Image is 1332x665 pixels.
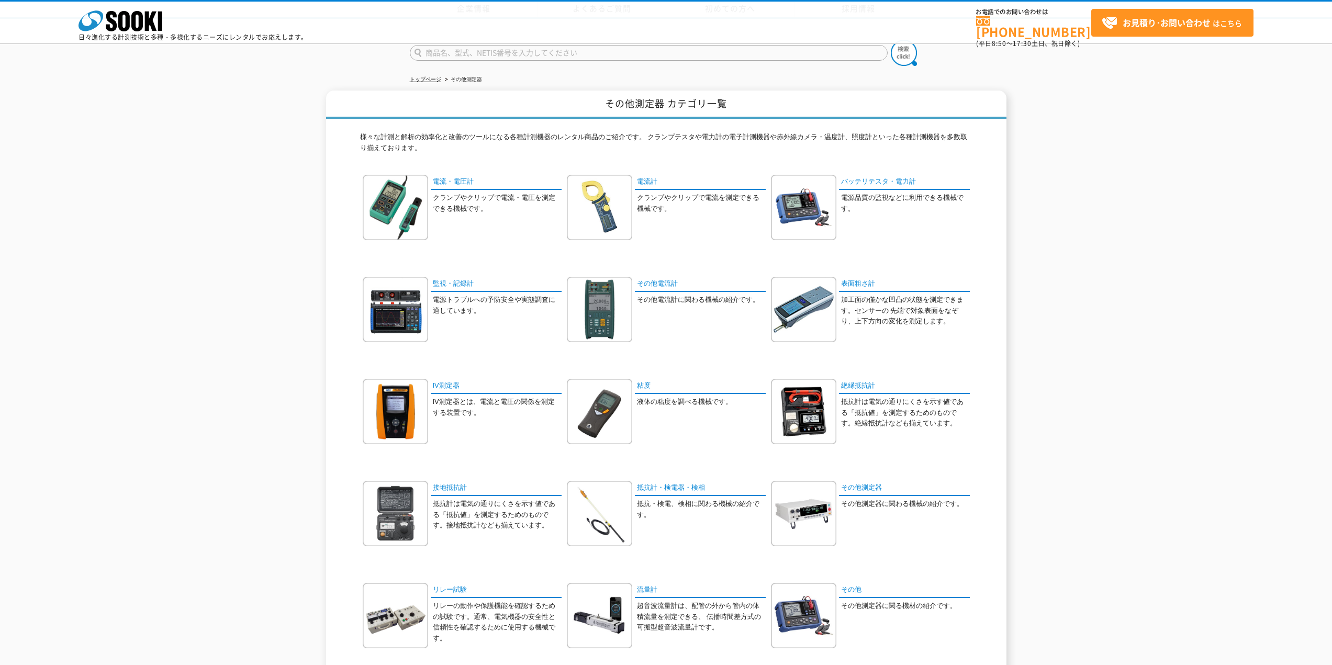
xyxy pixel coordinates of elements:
[841,499,970,510] p: その他測定器に関わる機械の紹介です。
[363,583,428,648] img: リレー試験
[839,175,970,190] a: バッテリテスタ・電力計
[360,132,972,159] p: 様々な計測と解析の効率化と改善のツールになる各種計測機器のレンタル商品のご紹介です。 クランプテスタや電力計の電子計測機器や赤外線カメラ・温度計、照度計といった各種計測機器を多数取り揃えております。
[635,481,766,496] a: 抵抗計・検電器・検相
[326,91,1006,119] h1: その他測定器 カテゴリ一覧
[410,45,888,61] input: 商品名、型式、NETIS番号を入力してください
[363,379,428,444] img: IV測定器
[363,175,428,240] img: 電流・電圧計
[567,481,632,546] img: 抵抗計・検電器・検相
[635,277,766,292] a: その他電流計
[433,193,562,215] p: クランプやクリップで電流・電圧を測定できる機械です。
[443,74,482,85] li: その他測定器
[410,76,441,82] a: トップページ
[839,481,970,496] a: その他測定器
[567,379,632,444] img: 粘度
[637,295,766,306] p: その他電流計に関わる機械の紹介です。
[635,583,766,598] a: 流量計
[1102,15,1242,31] span: はこちら
[976,39,1080,48] span: (平日 ～ 土日、祝日除く)
[637,601,766,633] p: 超音波流量計は、配管の外から管内の体積流量を測定できる、 伝播時間差方式の可搬型超音波流量計です。
[635,379,766,394] a: 粘度
[431,175,562,190] a: 電流・電圧計
[771,277,836,342] img: 表面粗さ計
[637,397,766,408] p: 液体の粘度を調べる機械です。
[1123,16,1211,29] strong: お見積り･お問い合わせ
[841,601,970,612] p: その他測定器に関る機材の紹介です。
[992,39,1006,48] span: 8:50
[839,379,970,394] a: 絶縁抵抗計
[363,277,428,342] img: 監視・記録計
[1091,9,1253,37] a: お見積り･お問い合わせはこちら
[431,277,562,292] a: 監視・記録計
[635,175,766,190] a: 電流計
[567,277,632,342] img: その他電流計
[431,583,562,598] a: リレー試験
[637,193,766,215] p: クランプやクリップで電流を測定できる機械です。
[976,9,1091,15] span: お電話でのお問い合わせは
[433,397,562,419] p: IV測定器とは、電流と電圧の関係を測定する装置です。
[771,379,836,444] img: 絶縁抵抗計
[637,499,766,521] p: 抵抗・検電、検相に関わる機械の紹介です。
[976,16,1091,38] a: [PHONE_NUMBER]
[841,193,970,215] p: 電源品質の監視などに利用できる機械です。
[771,583,836,648] img: その他
[891,40,917,66] img: btn_search.png
[79,34,308,40] p: 日々進化する計測技術と多種・多様化するニーズにレンタルでお応えします。
[567,583,632,648] img: 流量計
[433,499,562,531] p: 抵抗計は電気の通りにくさを示す値である「抵抗値」を測定するためのものです。接地抵抗計なども揃えています。
[841,397,970,429] p: 抵抗計は電気の通りにくさを示す値である「抵抗値」を測定するためのものです。絶縁抵抗計なども揃えています。
[771,481,836,546] img: その他測定器
[841,295,970,327] p: 加工面の僅かな凹凸の状態を測定できます。センサーの 先端で対象表面をなぞり、上下方向の変化を測定します。
[431,481,562,496] a: 接地抵抗計
[771,175,836,240] img: バッテリテスタ・電力計
[839,583,970,598] a: その他
[431,379,562,394] a: IV測定器
[433,295,562,317] p: 電源トラブルへの予防安全や実態調査に適しています。
[363,481,428,546] img: 接地抵抗計
[433,601,562,644] p: リレーの動作や保護機能を確認するための試験です。通常、電気機器の安全性と信頼性を確認するために使用する機械です。
[839,277,970,292] a: 表面粗さ計
[567,175,632,240] img: 電流計
[1013,39,1032,48] span: 17:30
